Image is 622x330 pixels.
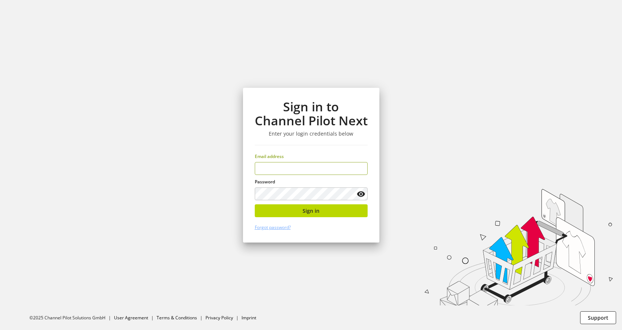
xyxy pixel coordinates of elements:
[242,315,256,321] a: Imprint
[29,315,114,321] li: ©2025 Channel Pilot Solutions GmbH
[255,179,275,185] span: Password
[255,224,291,230] a: Forgot password?
[157,315,197,321] a: Terms & Conditions
[205,315,233,321] a: Privacy Policy
[588,314,608,322] span: Support
[114,315,148,321] a: User Agreement
[255,130,368,137] h3: Enter your login credentials below
[255,100,368,128] h1: Sign in to Channel Pilot Next
[255,204,368,217] button: Sign in
[255,153,284,159] span: Email address
[580,311,616,324] button: Support
[303,207,319,215] span: Sign in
